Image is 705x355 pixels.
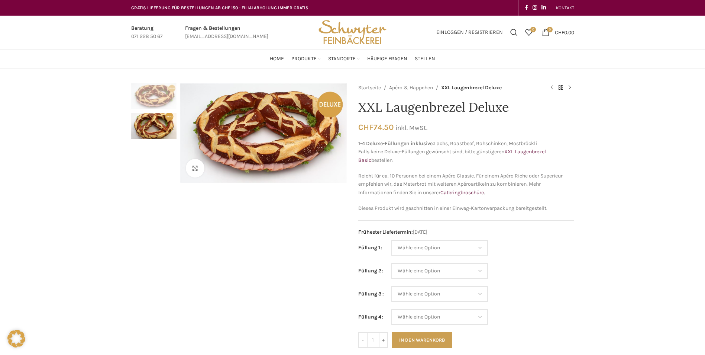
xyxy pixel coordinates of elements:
[358,84,381,92] a: Startseite
[358,122,394,132] bdi: 74.50
[358,122,373,132] span: CHF
[328,55,356,63] span: Standorte
[555,29,574,35] bdi: 0.00
[358,140,434,147] strong: 1-4 Deluxe-Füllungen inklusive:
[291,55,317,63] span: Produkte
[440,189,484,196] a: Cateringbroschüre
[358,228,574,236] span: [DATE]
[538,25,578,40] a: 0 CHF0.00
[565,83,574,92] a: Next product
[379,332,388,348] input: +
[328,51,360,66] a: Standorte
[270,51,284,66] a: Home
[521,25,536,40] div: Meine Wunschliste
[547,27,553,32] span: 0
[436,30,503,35] span: Einloggen / Registrieren
[358,267,384,275] label: Füllung 2
[270,55,284,63] span: Home
[316,16,389,49] img: Bäckerei Schwyter
[131,5,308,10] span: GRATIS LIEFERUNG FÜR BESTELLUNGEN AB CHF 150 - FILIALABHOLUNG IMMER GRATIS
[358,83,540,92] nav: Breadcrumb
[316,29,389,35] a: Site logo
[530,27,536,32] span: 0
[358,140,574,164] p: Lachs, Roastbeef, Rohschinken, Mostbröckli Falls keine Deluxe-Füllungen gewünscht sind, bitte gün...
[415,51,435,66] a: Stellen
[556,0,574,15] a: KONTAKT
[389,84,433,92] a: Apéro & Häppchen
[131,83,177,109] img: XXL Laugenbrezel Deluxe
[358,172,574,197] p: Reicht für ca. 10 Personen bei einem Apéro Classic. Für einem Apéro Riche oder Superieur empfehle...
[556,5,574,10] span: KONTAKT
[358,313,384,321] label: Füllung 4
[552,0,578,15] div: Secondary navigation
[185,24,268,41] a: Infobox link
[358,148,546,163] a: XXL Laugenbrezel Basic
[358,204,574,212] p: Dieses Produkt wird geschnitten in einer Einweg-Kartonverpackung bereitgestellt.
[441,84,502,92] span: XXL Laugenbrezel Deluxe
[539,3,548,13] a: Linkedin social link
[507,25,521,40] a: Suchen
[530,3,539,13] a: Instagram social link
[291,51,321,66] a: Produkte
[358,229,413,235] span: Frühester Liefertermin:
[131,113,177,138] img: XXL Laugenbrezel Deluxe – Bild 2
[127,51,578,66] div: Main navigation
[523,3,530,13] a: Facebook social link
[555,29,564,35] span: CHF
[521,25,536,40] a: 0
[358,244,382,252] label: Füllung 1
[392,332,452,348] button: In den Warenkorb
[358,290,384,298] label: Füllung 3
[358,100,574,115] h1: XXL Laugenbrezel Deluxe
[368,332,379,348] input: Produktmenge
[433,25,507,40] a: Einloggen / Registrieren
[367,51,407,66] a: Häufige Fragen
[358,332,368,348] input: -
[367,55,407,63] span: Häufige Fragen
[415,55,435,63] span: Stellen
[547,83,556,92] a: Previous product
[131,24,163,41] a: Infobox link
[395,124,427,131] small: inkl. MwSt.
